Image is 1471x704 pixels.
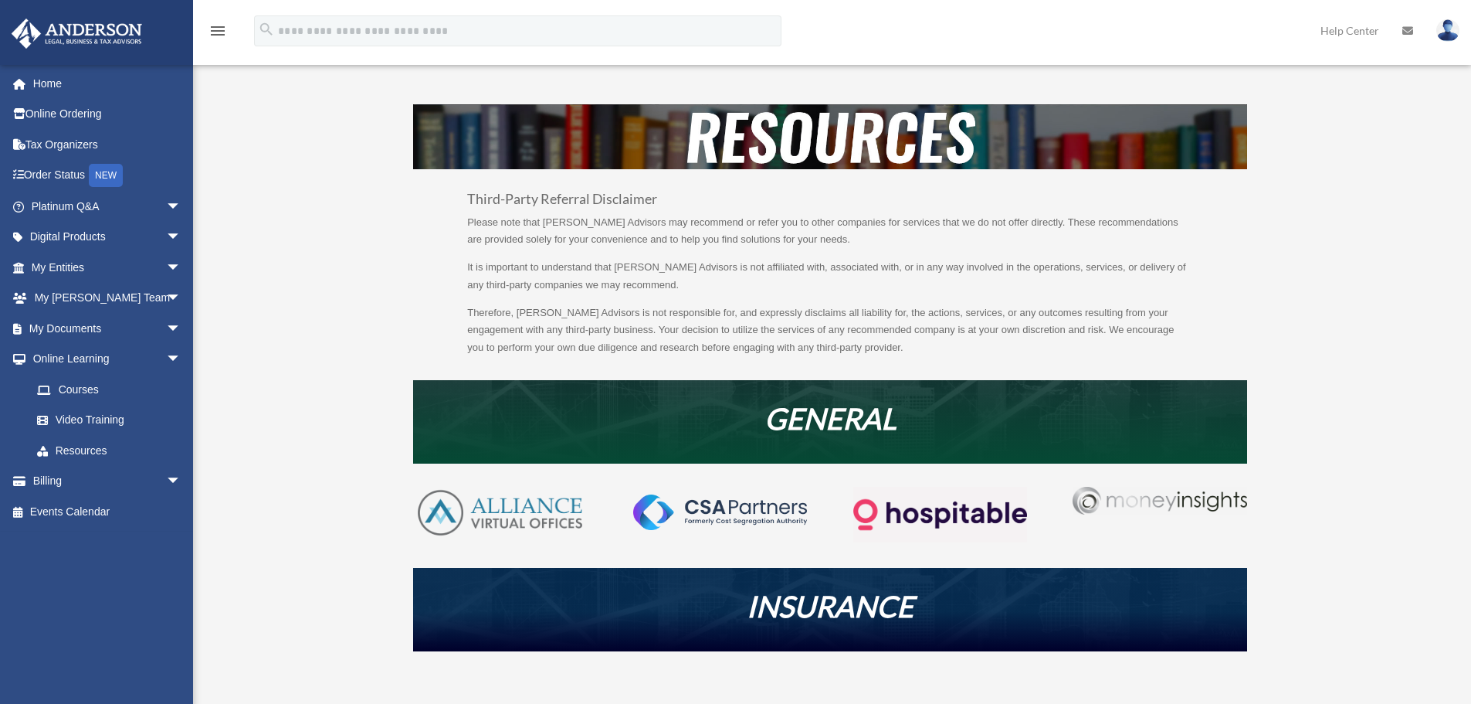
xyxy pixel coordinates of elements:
a: My [PERSON_NAME] Teamarrow_drop_down [11,283,205,314]
span: arrow_drop_down [166,222,197,253]
i: search [258,21,275,38]
a: Events Calendar [11,496,205,527]
p: Please note that [PERSON_NAME] Advisors may recommend or refer you to other companies for service... [467,214,1193,260]
em: GENERAL [764,400,896,436]
span: arrow_drop_down [166,283,197,315]
a: Resources [22,435,197,466]
span: arrow_drop_down [166,313,197,345]
em: INSURANCE [747,588,913,624]
a: Billingarrow_drop_down [11,466,205,497]
a: Courses [22,374,205,405]
img: User Pic [1436,19,1459,42]
p: Therefore, [PERSON_NAME] Advisors is not responsible for, and expressly disclaims all liability f... [467,304,1193,357]
a: Digital Productsarrow_drop_down [11,222,205,253]
a: menu [208,27,227,40]
span: arrow_drop_down [166,252,197,284]
a: Online Ordering [11,99,205,130]
img: AVO-logo-1-color [413,487,587,539]
a: My Entitiesarrow_drop_down [11,252,205,283]
a: Tax Organizers [11,129,205,160]
img: resources-header [413,104,1247,169]
img: Logo-transparent-dark [853,487,1027,543]
span: arrow_drop_down [166,191,197,223]
div: NEW [89,164,123,187]
a: Order StatusNEW [11,160,205,192]
span: arrow_drop_down [166,466,197,498]
img: Anderson Advisors Platinum Portal [7,19,147,49]
img: Money-Insights-Logo-Silver NEW [1073,487,1246,515]
a: My Documentsarrow_drop_down [11,313,205,344]
p: It is important to understand that [PERSON_NAME] Advisors is not affiliated with, associated with... [467,259,1193,304]
i: menu [208,22,227,40]
a: Online Learningarrow_drop_down [11,344,205,375]
a: Home [11,68,205,99]
a: Video Training [22,405,205,436]
h3: Third-Party Referral Disclaimer [467,192,1193,214]
img: CSA-partners-Formerly-Cost-Segregation-Authority [633,495,807,530]
a: Platinum Q&Aarrow_drop_down [11,191,205,222]
span: arrow_drop_down [166,344,197,376]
